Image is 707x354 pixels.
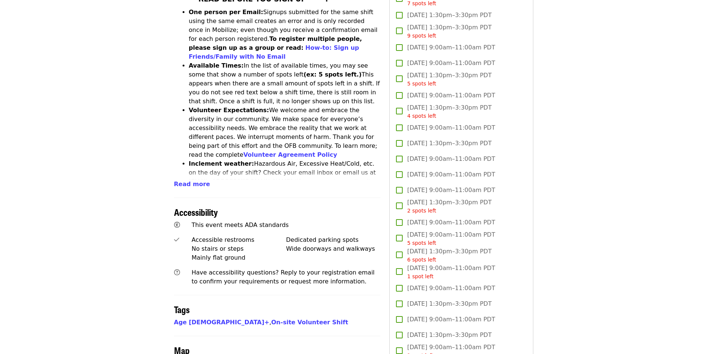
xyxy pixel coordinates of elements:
span: [DATE] 1:30pm–3:30pm PDT [407,299,491,308]
li: Signups submitted for the same shift using the same email creates an error and is only recorded o... [189,8,381,61]
span: 4 spots left [407,113,436,119]
span: This event meets ADA standards [192,221,289,228]
li: We welcome and embrace the diversity in our community. We make space for everyone’s accessibility... [189,106,381,159]
span: Have accessibility questions? Reply to your registration email to confirm your requirements or re... [192,269,374,285]
span: Read more [174,181,210,188]
i: universal-access icon [174,221,180,228]
i: question-circle icon [174,269,180,276]
a: On-site Volunteer Shift [271,319,348,326]
span: [DATE] 1:30pm–3:30pm PDT [407,11,491,20]
span: [DATE] 1:30pm–3:30pm PDT [407,103,491,120]
span: [DATE] 9:00am–11:00am PDT [407,43,495,52]
a: How-to: Sign up Friends/Family with No Email [189,44,359,60]
a: Volunteer Agreement Policy [243,151,337,158]
span: 5 spots left [407,240,436,246]
div: Dedicated parking spots [286,236,381,244]
span: 5 spots left [407,81,436,87]
div: Wide doorways and walkways [286,244,381,253]
span: [DATE] 9:00am–11:00am PDT [407,123,495,132]
span: [DATE] 9:00am–11:00am PDT [407,230,495,247]
div: Mainly flat ground [192,253,286,262]
span: [DATE] 9:00am–11:00am PDT [407,91,495,100]
strong: Volunteer Expectations: [189,107,269,114]
li: Hazardous Air, Excessive Heat/Cold, etc. on the day of your shift? Check your email inbox or emai... [189,159,381,204]
span: , [174,319,271,326]
span: 2 spots left [407,208,436,214]
span: [DATE] 1:30pm–3:30pm PDT [407,71,491,88]
span: [DATE] 9:00am–11:00am PDT [407,155,495,163]
span: [DATE] 9:00am–11:00am PDT [407,315,495,324]
span: 6 spots left [407,257,436,263]
span: [DATE] 1:30pm–3:30pm PDT [407,198,491,215]
span: [DATE] 9:00am–11:00am PDT [407,186,495,195]
span: [DATE] 9:00am–11:00am PDT [407,218,495,227]
span: [DATE] 1:30pm–3:30pm PDT [407,247,491,264]
span: [DATE] 9:00am–11:00am PDT [407,170,495,179]
span: 1 spot left [407,273,433,279]
span: 9 spots left [407,33,436,39]
a: Age [DEMOGRAPHIC_DATA]+ [174,319,269,326]
span: [DATE] 9:00am–11:00am PDT [407,284,495,293]
span: [DATE] 1:30pm–3:30pm PDT [407,139,491,148]
span: [DATE] 9:00am–11:00am PDT [407,264,495,280]
i: check icon [174,236,179,243]
span: Tags [174,303,190,316]
button: Read more [174,180,210,189]
span: [DATE] 1:30pm–3:30pm PDT [407,23,491,40]
strong: (ex: 5 spots left.) [304,71,361,78]
div: No stairs or steps [192,244,286,253]
strong: Available Times: [189,62,244,69]
span: Accessibility [174,205,218,218]
span: [DATE] 9:00am–11:00am PDT [407,59,495,68]
strong: To register multiple people, please sign up as a group or read: [189,35,362,51]
strong: Inclement weather: [189,160,254,167]
strong: One person per Email: [189,9,264,16]
span: [DATE] 1:30pm–3:30pm PDT [407,331,491,340]
div: Accessible restrooms [192,236,286,244]
span: 7 spots left [407,0,436,6]
li: In the list of available times, you may see some that show a number of spots left This appears wh... [189,61,381,106]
